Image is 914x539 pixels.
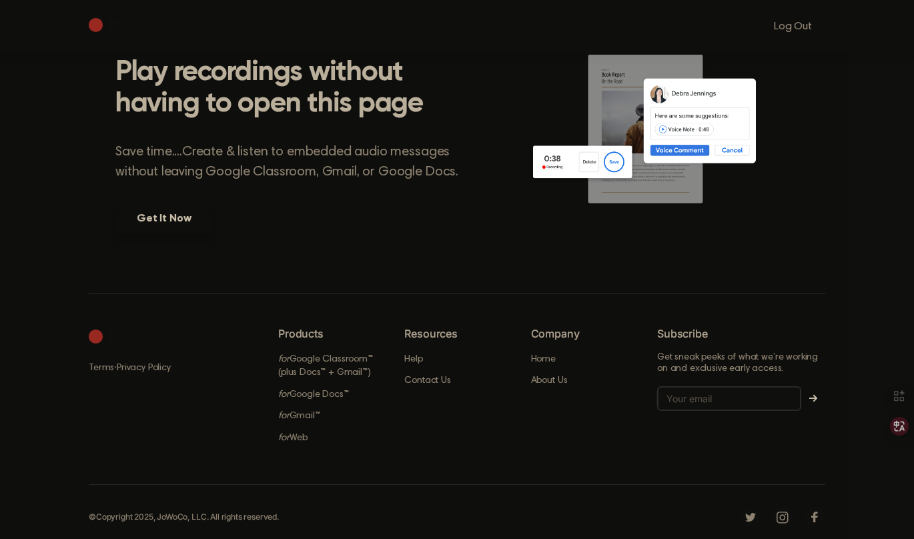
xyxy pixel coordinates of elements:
i: for [278,390,290,400]
h6: Resources [404,326,509,342]
button: Subscribe [801,394,825,402]
a: Instagram [772,506,793,528]
a: forGoogle Classroom™ (plus Docs™ + Gmail™) [278,355,373,378]
p: Save time....Create & listen to embedded audio messages without leaving Google Classroom, Gmail, ... [115,142,475,182]
a: Terms [89,364,114,373]
a: Help [404,355,422,364]
a: Privacy Policy [117,364,171,373]
a: forGmail™ [278,412,320,421]
a: Contact Us [404,376,450,386]
h6: Subscribe [657,326,825,342]
h6: Products [278,326,383,342]
a: Get It Now [115,203,212,234]
input: Your email [657,386,801,412]
a: Home [531,355,556,364]
a: forGoogle Docs™ [278,390,349,400]
div: · [89,361,257,375]
a: forWeb [278,434,308,443]
i: for [278,412,290,421]
a: About Us [531,376,568,386]
img: Voice Comments on Docs and Recording Widget [528,53,799,233]
div: © Copyright 2025, JoWoCo, LLC. All rights reserved. [89,511,279,523]
a: Twitter [740,506,761,528]
h6: Company [531,326,636,342]
i: for [278,434,290,443]
a: Log Out [761,11,825,43]
i: for [278,355,290,364]
a: Facebook [804,506,825,528]
p: Get sneak peeks of what we’re working on and exclusive early access. [657,352,825,376]
a: Cruip [89,326,164,352]
a: Beep [89,14,164,40]
h2: Play recordings without having to open this page [115,57,475,121]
